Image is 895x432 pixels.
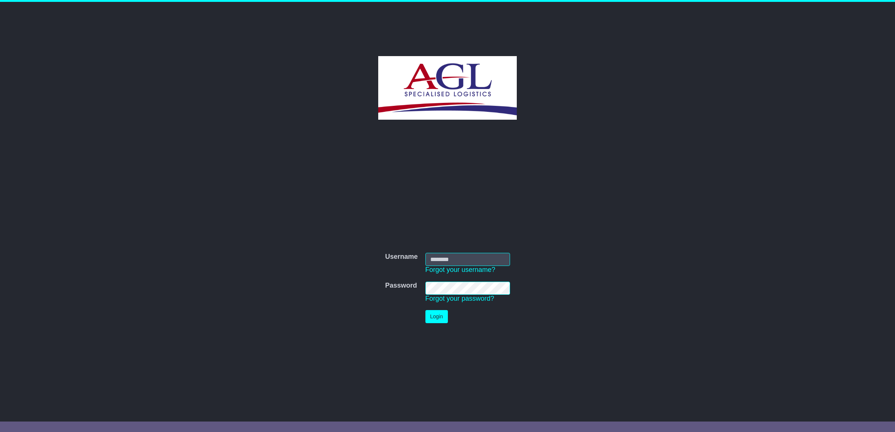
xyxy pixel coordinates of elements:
a: Forgot your username? [425,266,495,273]
label: Username [385,253,418,261]
label: Password [385,282,417,290]
button: Login [425,310,448,323]
img: AGL SPECIALISED LOGISTICS [378,56,516,120]
a: Forgot your password? [425,295,494,302]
